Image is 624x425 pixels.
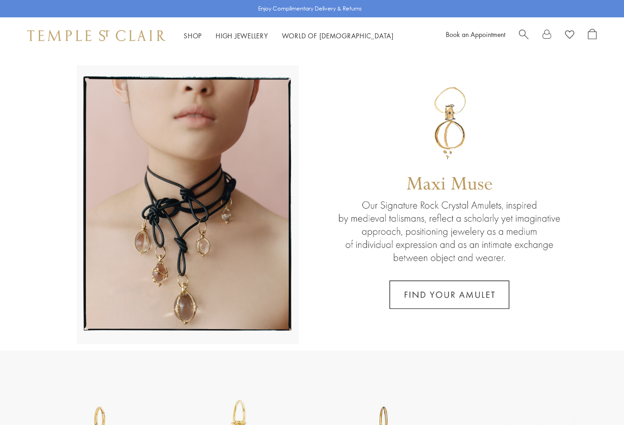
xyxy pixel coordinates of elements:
[519,29,529,42] a: Search
[184,31,202,40] a: ShopShop
[446,30,505,39] a: Book an Appointment
[578,382,615,416] iframe: Gorgias live chat messenger
[588,29,597,42] a: Open Shopping Bag
[282,31,394,40] a: World of [DEMOGRAPHIC_DATA]World of [DEMOGRAPHIC_DATA]
[27,30,165,41] img: Temple St. Clair
[184,30,394,42] nav: Main navigation
[565,29,574,42] a: View Wishlist
[216,31,268,40] a: High JewelleryHigh Jewellery
[258,4,362,13] p: Enjoy Complimentary Delivery & Returns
